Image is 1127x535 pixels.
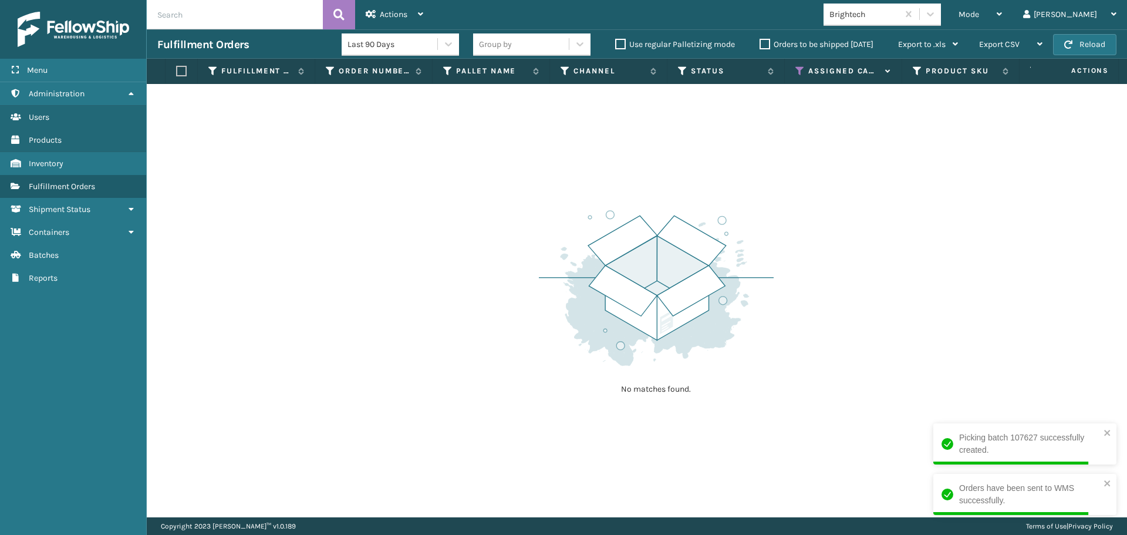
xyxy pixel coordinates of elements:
div: Last 90 Days [347,38,438,51]
label: Order Number [339,66,410,76]
span: Users [29,112,49,122]
img: logo [18,12,129,47]
span: Administration [29,89,85,99]
span: Containers [29,227,69,237]
span: Export CSV [979,39,1020,49]
h3: Fulfillment Orders [157,38,249,52]
span: Fulfillment Orders [29,181,95,191]
div: Orders have been sent to WMS successfully. [959,482,1100,507]
label: Pallet Name [456,66,527,76]
label: Fulfillment Order Id [221,66,292,76]
div: Brightech [829,8,899,21]
span: Actions [380,9,407,19]
label: Orders to be shipped [DATE] [760,39,873,49]
button: Reload [1053,34,1116,55]
span: Export to .xls [898,39,946,49]
span: Actions [1034,61,1116,80]
span: Shipment Status [29,204,90,214]
span: Inventory [29,159,63,169]
label: Use regular Palletizing mode [615,39,735,49]
span: Reports [29,273,58,283]
button: close [1104,428,1112,439]
label: Assigned Carrier Service [808,66,879,76]
div: Group by [479,38,512,51]
p: Copyright 2023 [PERSON_NAME]™ v 1.0.189 [161,517,296,535]
span: Batches [29,250,59,260]
div: Picking batch 107627 successfully created. [959,432,1100,456]
button: close [1104,479,1112,490]
span: Mode [959,9,979,19]
span: Products [29,135,62,145]
label: Product SKU [926,66,997,76]
label: Status [691,66,762,76]
span: Menu [27,65,48,75]
label: Channel [573,66,645,76]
